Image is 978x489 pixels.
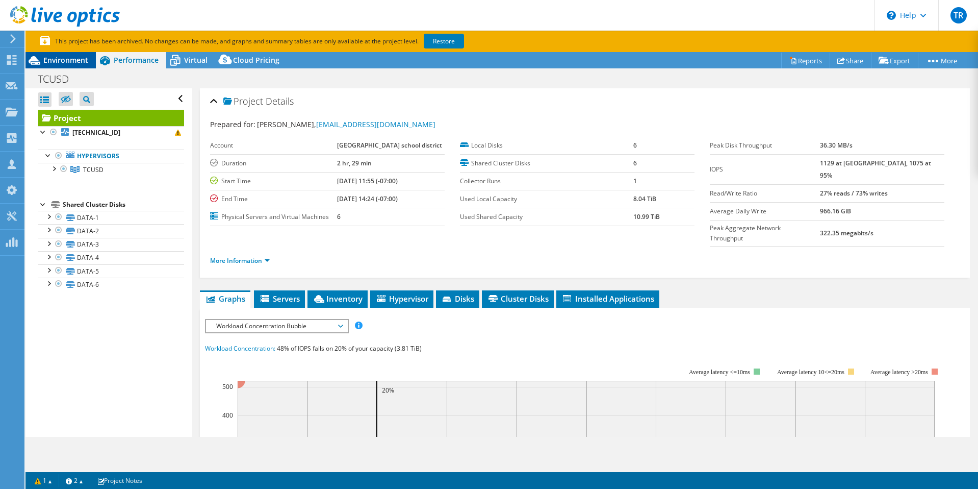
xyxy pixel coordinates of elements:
a: Share [830,53,871,68]
label: Start Time [210,176,337,186]
span: [PERSON_NAME], [257,119,435,129]
b: 2 hr, 29 min [337,159,372,167]
span: Disks [441,294,474,304]
span: Servers [259,294,300,304]
a: [EMAIL_ADDRESS][DOMAIN_NAME] [316,119,435,129]
a: Export [871,53,918,68]
text: 400 [222,411,233,420]
span: 48% of IOPS falls on 20% of your capacity (3.81 TiB) [277,344,422,353]
a: Hypervisors [38,150,184,163]
span: Graphs [205,294,245,304]
b: 6 [633,141,637,150]
b: 10.99 TiB [633,212,660,221]
b: 1 [633,177,637,185]
b: [DATE] 14:24 (-07:00) [337,194,398,203]
label: Used Local Capacity [460,194,633,204]
label: End Time [210,194,337,204]
text: 20% [382,386,394,395]
label: Collector Runs [460,176,633,186]
a: Reports [781,53,830,68]
span: Performance [114,55,159,65]
label: Average Daily Write [710,206,820,216]
span: Cluster Disks [487,294,549,304]
a: DATA-1 [38,211,184,224]
span: Virtual [184,55,208,65]
b: 322.35 megabits/s [820,229,873,237]
a: DATA-3 [38,238,184,251]
a: 2 [59,474,90,487]
b: 8.04 TiB [633,194,656,203]
label: Peak Aggregate Network Throughput [710,223,820,243]
tspan: Average latency 10<=20ms [777,369,844,376]
label: Peak Disk Throughput [710,140,820,151]
b: 966.16 GiB [820,207,851,215]
a: Project [38,110,184,126]
div: Shared Cluster Disks [63,199,184,211]
b: 36.30 MB/s [820,141,853,150]
b: 6 [337,212,341,221]
a: DATA-2 [38,224,184,237]
label: Duration [210,158,337,168]
tspan: Average latency <=10ms [689,369,750,376]
a: DATA-5 [38,264,184,278]
a: TCUSD [38,163,184,176]
a: [TECHNICAL_ID] [38,126,184,139]
b: [DATE] 11:55 (-07:00) [337,177,398,185]
span: Workload Concentration Bubble [211,320,342,332]
span: Inventory [313,294,363,304]
label: Read/Write Ratio [710,188,820,199]
label: Physical Servers and Virtual Machines [210,212,337,222]
span: Workload Concentration: [205,344,275,353]
p: This project has been archived. No changes can be made, and graphs and summary tables are only av... [40,36,539,47]
a: 1 [28,474,59,487]
span: Details [266,95,294,107]
span: TR [950,7,967,23]
b: 27% reads / 73% writes [820,189,888,198]
b: [TECHNICAL_ID] [72,128,120,137]
label: Local Disks [460,140,633,151]
label: Used Shared Capacity [460,212,633,222]
label: IOPS [710,164,820,175]
label: Account [210,140,337,151]
b: 6 [633,159,637,167]
span: Installed Applications [561,294,654,304]
span: Cloud Pricing [233,55,279,65]
a: DATA-6 [38,278,184,291]
svg: \n [887,11,896,20]
span: Hypervisor [375,294,428,304]
a: More Information [210,256,270,265]
label: Prepared for: [210,119,255,129]
b: [GEOGRAPHIC_DATA] school district [337,141,442,150]
label: Shared Cluster Disks [460,158,633,168]
a: Project Notes [90,474,149,487]
span: Environment [43,55,88,65]
b: 1129 at [GEOGRAPHIC_DATA], 1075 at 95% [820,159,931,180]
a: DATA-4 [38,251,184,264]
a: More [918,53,965,68]
span: Project [223,96,263,107]
h1: TCUSD [33,74,85,85]
a: Restore [424,34,464,48]
text: 500 [222,382,233,391]
span: TCUSD [83,165,104,174]
text: Average latency >20ms [870,369,928,376]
